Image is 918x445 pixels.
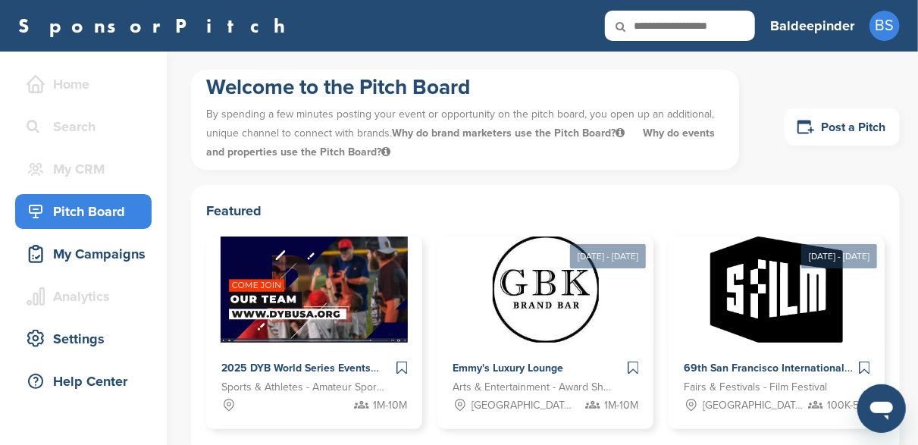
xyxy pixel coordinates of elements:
span: Sports & Athletes - Amateur Sports Leagues [221,379,384,396]
div: My Campaigns [23,240,152,268]
iframe: Button to launch messaging window [857,384,906,433]
a: Settings [15,321,152,356]
h1: Welcome to the Pitch Board [206,74,724,101]
span: Fairs & Festivals - Film Festival [684,379,827,396]
div: Help Center [23,368,152,395]
div: Analytics [23,283,152,310]
a: Post a Pitch [785,108,900,146]
a: My CRM [15,152,152,186]
a: [DATE] - [DATE] Sponsorpitch & 69th San Francisco International Film Festival Fairs & Festivals -... [669,212,885,429]
a: [DATE] - [DATE] Sponsorpitch & Emmy's Luxury Lounge Arts & Entertainment - Award Show [GEOGRAPHIC... [437,212,653,429]
img: Sponsorpitch & [493,237,599,343]
img: Sponsorpitch & [221,237,408,343]
span: [GEOGRAPHIC_DATA], [GEOGRAPHIC_DATA] [472,397,573,414]
a: Help Center [15,364,152,399]
span: 1M-10M [373,397,407,414]
h3: Baldeepinder [770,15,854,36]
div: Pitch Board [23,198,152,225]
div: Search [23,113,152,140]
div: [DATE] - [DATE] [801,244,877,268]
div: Settings [23,325,152,353]
span: 2025 DYB World Series Events [221,362,371,374]
p: By spending a few minutes posting your event or opportunity on the pitch board, you open up an ad... [206,101,724,166]
span: Arts & Entertainment - Award Show [453,379,616,396]
a: Search [15,109,152,144]
div: Home [23,71,152,98]
a: Home [15,67,152,102]
div: [DATE] - [DATE] [570,244,646,268]
a: SponsorPitch [18,16,295,36]
h2: Featured [206,200,885,221]
span: Emmy's Luxury Lounge [453,362,563,374]
a: Baldeepinder [770,9,854,42]
span: BS [869,11,900,41]
span: [GEOGRAPHIC_DATA], [GEOGRAPHIC_DATA] [703,397,804,414]
a: Analytics [15,279,152,314]
img: Sponsorpitch & [710,237,843,343]
a: Sponsorpitch & 2025 DYB World Series Events Sports & Athletes - Amateur Sports Leagues 1M-10M [206,237,422,429]
a: My Campaigns [15,237,152,271]
span: 100K-500K [827,397,879,414]
span: Why do brand marketers use the Pitch Board? [392,127,628,139]
span: 69th San Francisco International Film Festival [684,362,910,374]
span: 1M-10M [604,397,638,414]
a: Pitch Board [15,194,152,229]
div: My CRM [23,155,152,183]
